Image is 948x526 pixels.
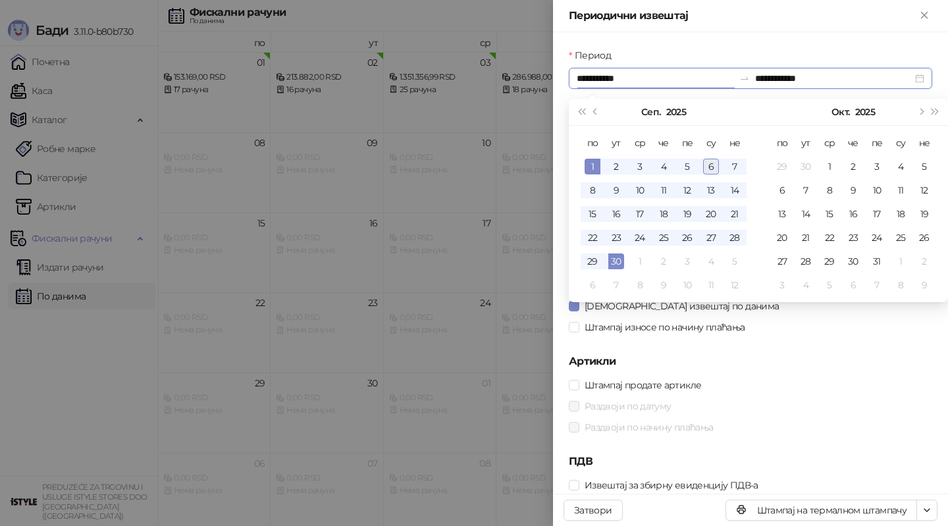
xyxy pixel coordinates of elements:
div: 27 [703,230,719,246]
div: 2 [608,159,624,174]
div: 27 [774,253,790,269]
td: 2025-09-28 [723,226,747,250]
td: 2025-10-14 [794,202,818,226]
td: 2025-09-03 [628,155,652,178]
td: 2025-10-29 [818,250,841,273]
td: 2025-10-10 [675,273,699,297]
th: ут [794,131,818,155]
div: 17 [869,206,885,222]
div: 16 [845,206,861,222]
div: 24 [632,230,648,246]
td: 2025-11-06 [841,273,865,297]
td: 2025-09-08 [581,178,604,202]
td: 2025-10-03 [675,250,699,273]
td: 2025-10-02 [841,155,865,178]
div: 6 [703,159,719,174]
div: Периодични извештај [569,8,916,24]
td: 2025-10-07 [604,273,628,297]
div: 17 [632,206,648,222]
td: 2025-10-20 [770,226,794,250]
div: 10 [869,182,885,198]
button: Претходна година (Control + left) [574,99,589,125]
div: 4 [798,277,814,293]
td: 2025-09-29 [581,250,604,273]
div: 5 [679,159,695,174]
td: 2025-10-09 [652,273,675,297]
div: 13 [774,206,790,222]
th: че [652,131,675,155]
td: 2025-09-22 [581,226,604,250]
th: не [912,131,936,155]
div: 1 [893,253,908,269]
td: 2025-11-08 [889,273,912,297]
div: 8 [893,277,908,293]
td: 2025-10-24 [865,226,889,250]
div: 9 [845,182,861,198]
button: Претходни месец (PageUp) [589,99,603,125]
td: 2025-10-11 [699,273,723,297]
td: 2025-09-18 [652,202,675,226]
td: 2025-10-27 [770,250,794,273]
div: 30 [608,253,624,269]
button: Следећи месец (PageDown) [913,99,928,125]
div: 12 [727,277,743,293]
td: 2025-09-27 [699,226,723,250]
label: Период [569,48,619,63]
div: 15 [585,206,600,222]
td: 2025-09-23 [604,226,628,250]
div: 2 [656,253,671,269]
div: 29 [774,159,790,174]
td: 2025-10-05 [723,250,747,273]
div: 14 [727,182,743,198]
div: 20 [774,230,790,246]
th: ср [628,131,652,155]
td: 2025-10-07 [794,178,818,202]
div: 4 [656,159,671,174]
td: 2025-09-11 [652,178,675,202]
div: 12 [679,182,695,198]
h5: Артикли [569,354,932,369]
td: 2025-10-04 [699,250,723,273]
div: 30 [845,253,861,269]
div: 4 [893,159,908,174]
td: 2025-10-12 [723,273,747,297]
div: 19 [679,206,695,222]
button: Изабери годину [855,99,875,125]
td: 2025-10-31 [865,250,889,273]
td: 2025-09-25 [652,226,675,250]
td: 2025-09-30 [794,155,818,178]
div: 2 [845,159,861,174]
span: Штампај износе по начину плаћања [579,320,750,334]
td: 2025-09-24 [628,226,652,250]
td: 2025-10-06 [770,178,794,202]
div: 28 [798,253,814,269]
td: 2025-10-06 [581,273,604,297]
div: 25 [893,230,908,246]
td: 2025-09-13 [699,178,723,202]
div: 8 [632,277,648,293]
div: 12 [916,182,932,198]
div: 23 [845,230,861,246]
td: 2025-10-02 [652,250,675,273]
div: 7 [798,182,814,198]
td: 2025-10-04 [889,155,912,178]
td: 2025-09-06 [699,155,723,178]
div: 29 [822,253,837,269]
button: Следећа година (Control + right) [928,99,943,125]
span: to [739,73,750,84]
button: Изабери месец [831,99,849,125]
div: 15 [822,206,837,222]
td: 2025-11-09 [912,273,936,297]
td: 2025-09-26 [675,226,699,250]
div: 11 [656,182,671,198]
div: 30 [798,159,814,174]
div: 29 [585,253,600,269]
div: 6 [774,182,790,198]
div: 21 [727,206,743,222]
td: 2025-09-19 [675,202,699,226]
td: 2025-10-11 [889,178,912,202]
span: Штампај продате артикле [579,378,706,392]
div: 1 [632,253,648,269]
td: 2025-11-03 [770,273,794,297]
div: 5 [916,159,932,174]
